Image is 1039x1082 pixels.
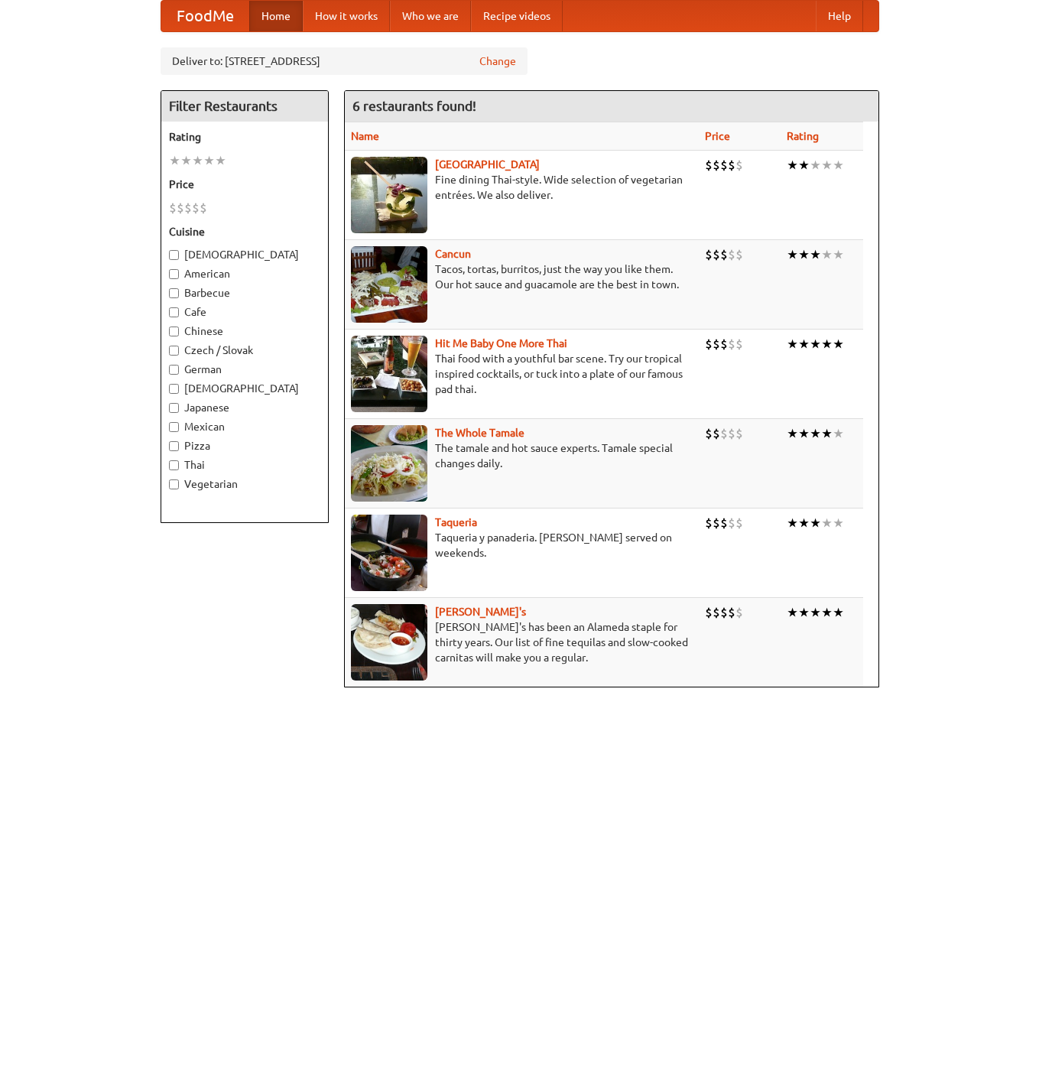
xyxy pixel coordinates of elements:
[705,130,730,142] a: Price
[203,152,215,169] li: ★
[798,157,810,174] li: ★
[787,604,798,621] li: ★
[833,336,844,353] li: ★
[169,152,180,169] li: ★
[351,336,427,412] img: babythai.jpg
[833,604,844,621] li: ★
[810,425,821,442] li: ★
[303,1,390,31] a: How it works
[169,323,320,339] label: Chinese
[161,1,249,31] a: FoodMe
[169,307,179,317] input: Cafe
[169,476,320,492] label: Vegetarian
[810,604,821,621] li: ★
[720,336,728,353] li: $
[810,515,821,531] li: ★
[169,384,179,394] input: [DEMOGRAPHIC_DATA]
[787,336,798,353] li: ★
[180,152,192,169] li: ★
[798,604,810,621] li: ★
[351,604,427,681] img: pedros.jpg
[169,247,320,262] label: [DEMOGRAPHIC_DATA]
[169,304,320,320] label: Cafe
[833,246,844,263] li: ★
[435,606,526,618] a: [PERSON_NAME]'s
[720,157,728,174] li: $
[833,515,844,531] li: ★
[735,157,743,174] li: $
[435,337,567,349] b: Hit Me Baby One More Thai
[810,157,821,174] li: ★
[184,200,192,216] li: $
[833,425,844,442] li: ★
[169,250,179,260] input: [DEMOGRAPHIC_DATA]
[821,157,833,174] li: ★
[169,381,320,396] label: [DEMOGRAPHIC_DATA]
[810,336,821,353] li: ★
[713,604,720,621] li: $
[169,400,320,415] label: Japanese
[200,200,207,216] li: $
[735,246,743,263] li: $
[821,336,833,353] li: ★
[169,285,320,301] label: Barbecue
[705,604,713,621] li: $
[351,246,427,323] img: cancun.jpg
[728,425,735,442] li: $
[720,246,728,263] li: $
[169,457,320,473] label: Thai
[705,157,713,174] li: $
[720,515,728,531] li: $
[351,172,693,203] p: Fine dining Thai-style. Wide selection of vegetarian entrées. We also deliver.
[169,269,179,279] input: American
[821,246,833,263] li: ★
[705,425,713,442] li: $
[169,288,179,298] input: Barbecue
[728,157,735,174] li: $
[833,157,844,174] li: ★
[351,619,693,665] p: [PERSON_NAME]'s has been an Alameda staple for thirty years. Our list of fine tequilas and slow-c...
[169,362,320,377] label: German
[192,200,200,216] li: $
[720,604,728,621] li: $
[169,200,177,216] li: $
[169,422,179,432] input: Mexican
[169,266,320,281] label: American
[169,224,320,239] h5: Cuisine
[351,157,427,233] img: satay.jpg
[169,343,320,358] label: Czech / Slovak
[169,346,179,356] input: Czech / Slovak
[728,336,735,353] li: $
[821,515,833,531] li: ★
[787,246,798,263] li: ★
[169,177,320,192] h5: Price
[169,438,320,453] label: Pizza
[435,158,540,171] a: [GEOGRAPHIC_DATA]
[352,99,476,113] ng-pluralize: 6 restaurants found!
[169,460,179,470] input: Thai
[735,515,743,531] li: $
[161,91,328,122] h4: Filter Restaurants
[169,441,179,451] input: Pizza
[787,130,819,142] a: Rating
[728,604,735,621] li: $
[351,351,693,397] p: Thai food with a youthful bar scene. Try our tropical inspired cocktails, or tuck into a plate of...
[810,246,821,263] li: ★
[435,248,471,260] b: Cancun
[713,336,720,353] li: $
[728,246,735,263] li: $
[735,425,743,442] li: $
[177,200,184,216] li: $
[798,336,810,353] li: ★
[735,336,743,353] li: $
[798,425,810,442] li: ★
[728,515,735,531] li: $
[735,604,743,621] li: $
[435,427,524,439] a: The Whole Tamale
[169,479,179,489] input: Vegetarian
[798,515,810,531] li: ★
[169,419,320,434] label: Mexican
[169,403,179,413] input: Japanese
